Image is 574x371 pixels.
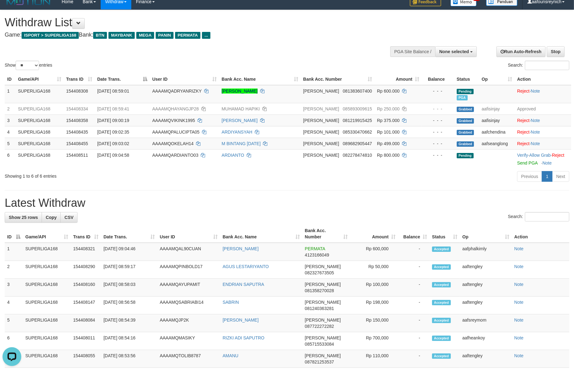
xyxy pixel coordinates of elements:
[424,117,452,124] div: - - -
[514,353,524,358] a: Note
[101,279,157,297] td: [DATE] 08:58:03
[136,32,154,39] span: MEGA
[220,225,302,243] th: Bank Acc. Name: activate to sort column ascending
[150,74,219,85] th: User ID: activate to sort column ascending
[223,300,239,305] a: SABRIN
[152,118,195,123] span: AAAAMQVIKINK1995
[5,170,234,179] div: Showing 1 to 6 of 6 entries
[398,350,430,368] td: -
[101,332,157,350] td: [DATE] 08:54:16
[552,171,569,182] a: Next
[152,89,202,94] span: AAAAMQADRYANRIZKY
[515,103,571,114] td: Approved
[222,89,258,94] a: [PERSON_NAME]
[350,261,398,279] td: Rp 50,000
[23,279,71,297] td: SUPERLIGA168
[101,243,157,261] td: [DATE] 09:04:46
[5,74,15,85] th: ID
[542,171,552,182] a: 1
[479,126,515,138] td: aafchendina
[457,118,474,124] span: Grabbed
[531,118,540,123] a: Note
[23,261,71,279] td: SUPERLIGA168
[5,149,15,169] td: 6
[515,74,571,85] th: Action
[343,118,372,123] span: Copy 081219915425 to clipboard
[222,130,252,135] a: ARDIYANSYAH
[343,141,372,146] span: Copy 089682905447 to clipboard
[377,106,400,111] span: Rp 250.000
[5,297,23,314] td: 4
[22,32,79,39] span: ISPORT > SUPERLIGA168
[101,261,157,279] td: [DATE] 08:59:17
[515,138,571,149] td: ·
[302,225,350,243] th: Bank Acc. Number: activate to sort column ascending
[460,332,512,350] td: aafheankoy
[23,243,71,261] td: SUPERLIGA168
[457,107,474,112] span: Grabbed
[531,130,540,135] a: Note
[350,332,398,350] td: Rp 700,000
[542,160,552,165] a: Note
[222,153,244,158] a: ARDIANTO
[97,106,129,111] span: [DATE] 08:59:41
[514,300,524,305] a: Note
[479,114,515,126] td: aafisinjay
[5,243,23,261] td: 1
[457,153,474,158] span: Pending
[517,171,542,182] a: Previous
[460,225,512,243] th: Op: activate to sort column ascending
[5,261,23,279] td: 2
[422,74,454,85] th: Balance
[5,332,23,350] td: 6
[101,350,157,368] td: [DATE] 08:53:56
[460,314,512,332] td: aafsreymom
[5,85,15,103] td: 1
[547,46,565,57] a: Stop
[517,153,528,158] a: Verify
[5,61,52,70] label: Show entries
[460,297,512,314] td: aaftengley
[514,318,524,323] a: Note
[398,261,430,279] td: -
[46,215,57,220] span: Copy
[152,141,194,146] span: AAAAMQOKELAH14
[156,32,174,39] span: PANIN
[430,225,460,243] th: Status: activate to sort column ascending
[457,89,474,94] span: Pending
[97,130,129,135] span: [DATE] 09:02:35
[66,130,88,135] span: 154408435
[479,138,515,149] td: aafseanglong
[424,88,452,94] div: - - -
[305,306,334,311] span: Copy 081240363281 to clipboard
[515,149,571,169] td: · ·
[66,153,88,158] span: 154408511
[479,74,515,85] th: Op: activate to sort column ascending
[15,103,63,114] td: SUPERLIGA168
[305,335,341,340] span: [PERSON_NAME]
[223,246,259,251] a: [PERSON_NAME]
[517,130,530,135] a: Reject
[457,141,474,147] span: Grabbed
[531,89,540,94] a: Note
[305,353,341,358] span: [PERSON_NAME]
[303,118,339,123] span: [PERSON_NAME]
[95,74,150,85] th: Date Trans.: activate to sort column descending
[377,89,400,94] span: Rp 600.000
[432,300,451,305] span: Accepted
[152,130,199,135] span: AAAAMQPALUCIPTA05
[305,342,334,347] span: Copy 085715533084 to clipboard
[5,138,15,149] td: 5
[377,118,400,123] span: Rp 375.000
[424,106,452,112] div: - - -
[350,314,398,332] td: Rp 150,000
[3,3,21,21] button: Open LiveChat chat widget
[23,314,71,332] td: SUPERLIGA168
[15,149,63,169] td: SUPERLIGA168
[514,246,524,251] a: Note
[157,350,220,368] td: AAAAMQTOLIB8787
[97,141,129,146] span: [DATE] 09:03:02
[223,282,264,287] a: ENDRIAN SAPUTRA
[531,141,540,146] a: Note
[460,261,512,279] td: aaftengley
